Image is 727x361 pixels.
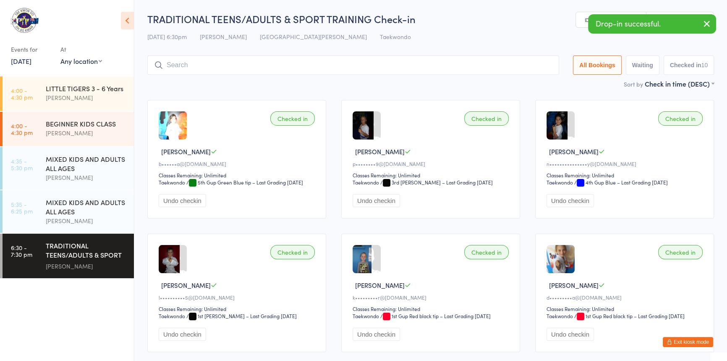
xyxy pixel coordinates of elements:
label: Sort by [624,80,643,88]
button: Undo checkin [353,328,400,341]
div: Checked in [464,111,509,126]
div: [PERSON_NAME] [46,173,127,182]
button: Exit kiosk mode [663,337,713,347]
a: 4:35 -5:30 pmMIXED KIDS AND ADULTS ALL AGES[PERSON_NAME] [3,147,134,190]
div: [PERSON_NAME] [46,216,127,226]
div: Classes Remaining: Unlimited [353,171,511,179]
a: 5:35 -6:25 pmMIXED KIDS AND ADULTS ALL AGES[PERSON_NAME] [3,190,134,233]
button: Undo checkin [353,194,400,207]
span: / 4th Gup Blue – Last Grading [DATE] [574,179,668,186]
span: [GEOGRAPHIC_DATA][PERSON_NAME] [260,32,367,41]
div: d•••••••••a@[DOMAIN_NAME] [547,294,705,301]
a: 4:00 -4:30 pmLITTLE TIGERS 3 - 6 Years[PERSON_NAME] [3,76,134,111]
span: / 1st [PERSON_NAME] – Last Grading [DATE] [186,312,297,319]
span: [PERSON_NAME] [161,281,211,290]
span: [PERSON_NAME] [355,281,405,290]
div: MIXED KIDS AND ADULTS ALL AGES [46,154,127,173]
a: [DATE] [11,56,31,66]
button: Undo checkin [547,194,594,207]
div: Classes Remaining: Unlimited [159,305,317,312]
div: Check in time (DESC) [645,79,714,88]
span: [PERSON_NAME] [161,147,211,156]
img: image1487665953.png [353,245,371,273]
img: image1595928843.png [547,111,567,140]
span: / 1st Gup Red black tip – Last Grading [DATE] [574,312,685,319]
div: Checked in [658,245,703,259]
div: Classes Remaining: Unlimited [159,171,317,179]
div: MIXED KIDS AND ADULTS ALL AGES [46,198,127,216]
time: 6:30 - 7:30 pm [11,244,32,258]
div: Classes Remaining: Unlimited [353,305,511,312]
div: Any location [60,56,102,66]
div: BEGINNER KIDS CLASS [46,119,127,128]
img: image1490869854.png [353,111,374,140]
div: Taekwondo [353,312,379,319]
div: Checked in [658,111,703,126]
div: Checked in [464,245,509,259]
img: image1487667603.png [159,245,180,273]
h2: TRADITIONAL TEENS/ADULTS & SPORT TRAINING Check-in [147,12,714,26]
div: 10 [701,62,708,69]
time: 4:00 - 4:30 pm [11,87,33,100]
span: Taekwondo [380,32,411,41]
span: / 3rd [PERSON_NAME] – Last Grading [DATE] [380,179,493,186]
div: Taekwondo [159,179,185,186]
button: Undo checkin [159,328,206,341]
div: [PERSON_NAME] [46,128,127,138]
div: [PERSON_NAME] [46,261,127,271]
div: Taekwondo [547,179,573,186]
div: At [60,42,102,56]
span: [PERSON_NAME] [549,281,599,290]
div: Checked in [270,245,315,259]
div: [PERSON_NAME] [46,93,127,103]
img: image1622259459.png [547,245,575,273]
div: l••••••••••5@[DOMAIN_NAME] [159,294,317,301]
div: Taekwondo [159,312,185,319]
div: p••••••••9@[DOMAIN_NAME] [353,160,511,167]
a: 4:00 -4:30 pmBEGINNER KIDS CLASS[PERSON_NAME] [3,112,134,146]
a: 6:30 -7:30 pmTRADITIONAL TEENS/ADULTS & SPORT TRAINING[PERSON_NAME] [3,234,134,278]
div: TRADITIONAL TEENS/ADULTS & SPORT TRAINING [46,241,127,261]
div: Taekwondo [547,312,573,319]
button: Waiting [626,55,659,75]
span: / 5th Gup Green Blue tip – Last Grading [DATE] [186,179,303,186]
span: [PERSON_NAME] [200,32,247,41]
span: [DATE] 6:30pm [147,32,187,41]
div: Classes Remaining: Unlimited [547,171,705,179]
div: LITTLE TIGERS 3 - 6 Years [46,84,127,93]
span: / 1st Gup Red black tip – Last Grading [DATE] [380,312,491,319]
img: Taekwondo Oh Do Kwan Port Kennedy [8,6,40,34]
img: image1677145570.png [159,111,187,140]
button: Checked in10 [664,55,714,75]
time: 4:00 - 4:30 pm [11,122,33,136]
div: b••••••a@[DOMAIN_NAME] [159,160,317,167]
time: 4:35 - 5:30 pm [11,158,33,171]
div: k•••••••••r@[DOMAIN_NAME] [353,294,511,301]
button: Undo checkin [547,328,594,341]
button: Undo checkin [159,194,206,207]
div: Drop-in successful. [588,14,716,34]
div: Taekwondo [353,179,379,186]
span: [PERSON_NAME] [549,147,599,156]
time: 5:35 - 6:25 pm [11,201,33,214]
span: [PERSON_NAME] [355,147,405,156]
div: Classes Remaining: Unlimited [547,305,705,312]
div: Events for [11,42,52,56]
div: Checked in [270,111,315,126]
div: n•••••••••••••••y@[DOMAIN_NAME] [547,160,705,167]
input: Search [147,55,559,75]
button: All Bookings [573,55,622,75]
